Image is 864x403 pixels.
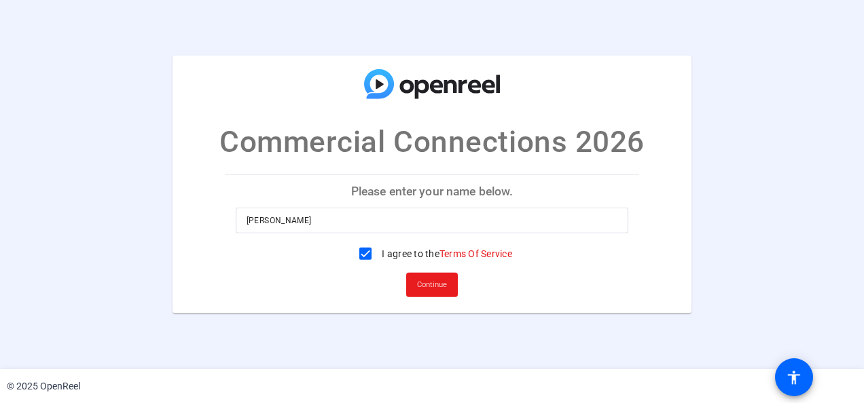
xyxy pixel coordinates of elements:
mat-icon: accessibility [786,369,802,385]
p: Please enter your name below. [225,175,640,208]
div: © 2025 OpenReel [7,379,80,394]
img: company-logo [364,69,500,99]
input: Enter your name [247,212,618,229]
label: I agree to the [379,247,512,261]
a: Terms Of Service [439,248,512,259]
button: Continue [406,273,458,297]
span: Continue [417,275,447,295]
p: Commercial Connections 2026 [219,119,645,164]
